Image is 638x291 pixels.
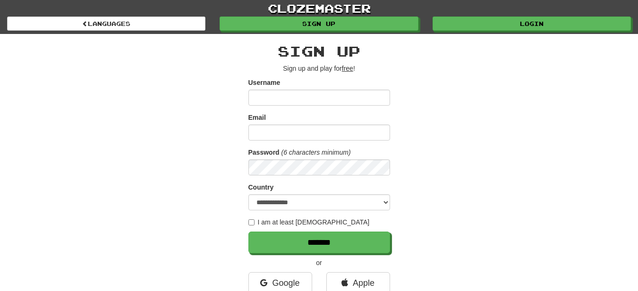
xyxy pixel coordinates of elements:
[248,64,390,73] p: Sign up and play for !
[248,78,281,87] label: Username
[281,149,351,156] em: (6 characters minimum)
[248,43,390,59] h2: Sign up
[7,17,205,31] a: Languages
[248,183,274,192] label: Country
[248,148,280,157] label: Password
[248,217,370,227] label: I am at least [DEMOGRAPHIC_DATA]
[433,17,631,31] a: Login
[342,65,353,72] u: free
[248,113,266,122] label: Email
[220,17,418,31] a: Sign up
[248,219,255,225] input: I am at least [DEMOGRAPHIC_DATA]
[248,258,390,267] p: or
